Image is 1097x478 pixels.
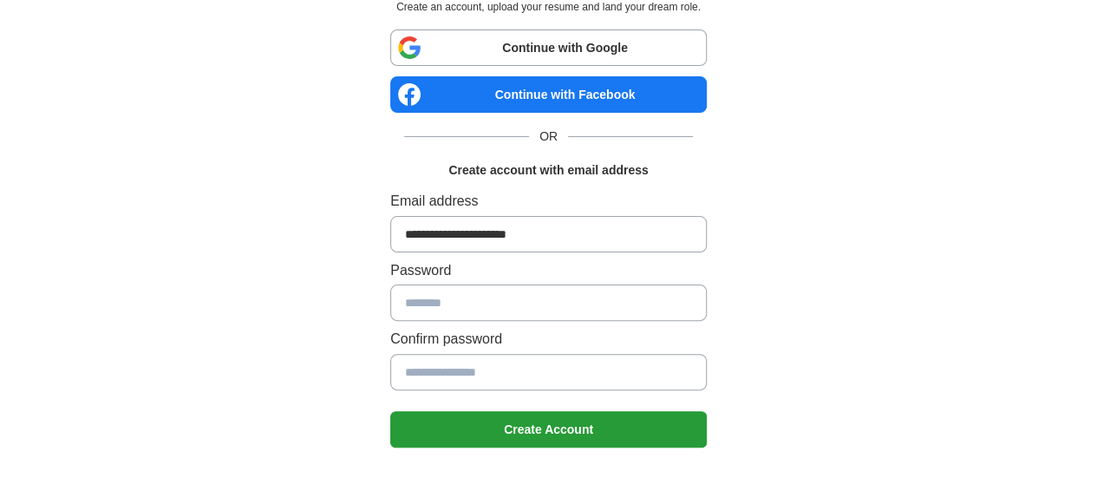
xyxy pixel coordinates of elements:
[448,160,648,180] h1: Create account with email address
[390,411,707,448] button: Create Account
[390,259,707,282] label: Password
[390,29,707,66] a: Continue with Google
[529,127,568,146] span: OR
[390,328,707,350] label: Confirm password
[390,76,707,113] a: Continue with Facebook
[390,190,707,213] label: Email address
